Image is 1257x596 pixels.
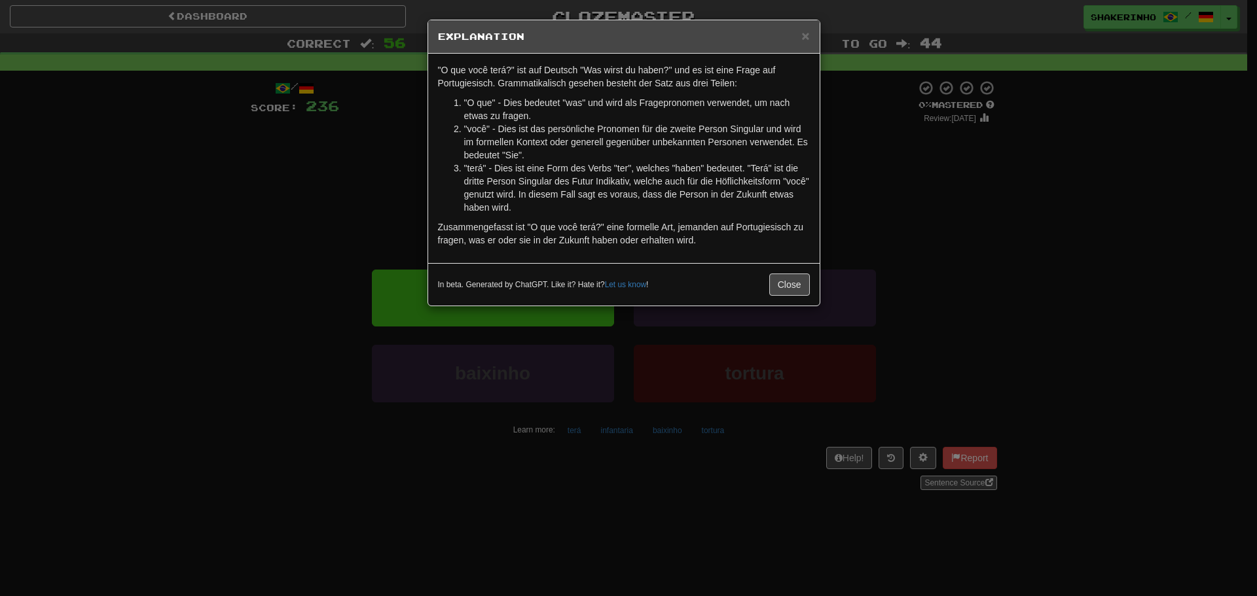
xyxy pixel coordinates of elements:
li: "você" - Dies ist das persönliche Pronomen für die zweite Person Singular und wird im formellen K... [464,122,810,162]
a: Let us know [605,280,646,289]
button: Close [801,29,809,43]
li: "O que" - Dies bedeutet "was" und wird als Fragepronomen verwendet, um nach etwas zu fragen. [464,96,810,122]
small: In beta. Generated by ChatGPT. Like it? Hate it? ! [438,279,649,290]
button: Close [769,273,810,296]
li: "terá" - Dies ist eine Form des Verbs "ter", welches "haben" bedeutet. "Terá" ist die dritte Pers... [464,162,810,214]
p: Zusammengefasst ist "O que você terá?" eine formelle Art, jemanden auf Portugiesisch zu fragen, w... [438,220,810,247]
span: × [801,28,809,43]
p: "O que você terá?" ist auf Deutsch "Was wirst du haben?" und es ist eine Frage auf Portugiesisch.... [438,63,810,90]
h5: Explanation [438,30,810,43]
